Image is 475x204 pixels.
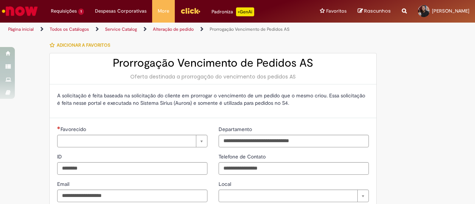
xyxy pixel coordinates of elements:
[57,181,71,187] span: Email
[210,26,289,32] a: Prorrogação Vencimento de Pedidos AS
[8,26,34,32] a: Página inicial
[358,8,391,15] a: Rascunhos
[78,9,84,15] span: 1
[57,135,207,147] a: Limpar campo Favorecido
[60,126,88,133] span: Necessários - Favorecido
[219,126,253,133] span: Departamento
[57,153,63,160] span: ID
[153,26,194,32] a: Alteração de pedido
[49,37,114,53] button: Adicionar a Favoritos
[212,7,254,16] div: Padroniza
[57,42,110,48] span: Adicionar a Favoritos
[50,26,89,32] a: Todos os Catálogos
[158,7,169,15] span: More
[95,7,147,15] span: Despesas Corporativas
[364,7,391,14] span: Rascunhos
[6,23,311,36] ul: Trilhas de página
[105,26,137,32] a: Service Catalog
[57,190,207,202] input: Email
[180,5,200,16] img: click_logo_yellow_360x200.png
[57,73,369,80] div: Oferta destinada a prorrogação do vencimento dos pedidos AS
[219,181,233,187] span: Local
[236,7,254,16] p: +GenAi
[57,92,369,107] p: A solicitação é feita baseada na solicitação do cliente em prorrogar o vencimento de um pedido qu...
[326,7,347,15] span: Favoritos
[432,8,469,14] span: [PERSON_NAME]
[57,126,60,129] span: Necessários
[219,153,267,160] span: Telefone de Contato
[57,162,207,175] input: ID
[219,190,369,202] a: Limpar campo Local
[51,7,77,15] span: Requisições
[219,162,369,175] input: Telefone de Contato
[219,135,369,147] input: Departamento
[1,4,39,19] img: ServiceNow
[57,57,369,69] h2: Prorrogação Vencimento de Pedidos AS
